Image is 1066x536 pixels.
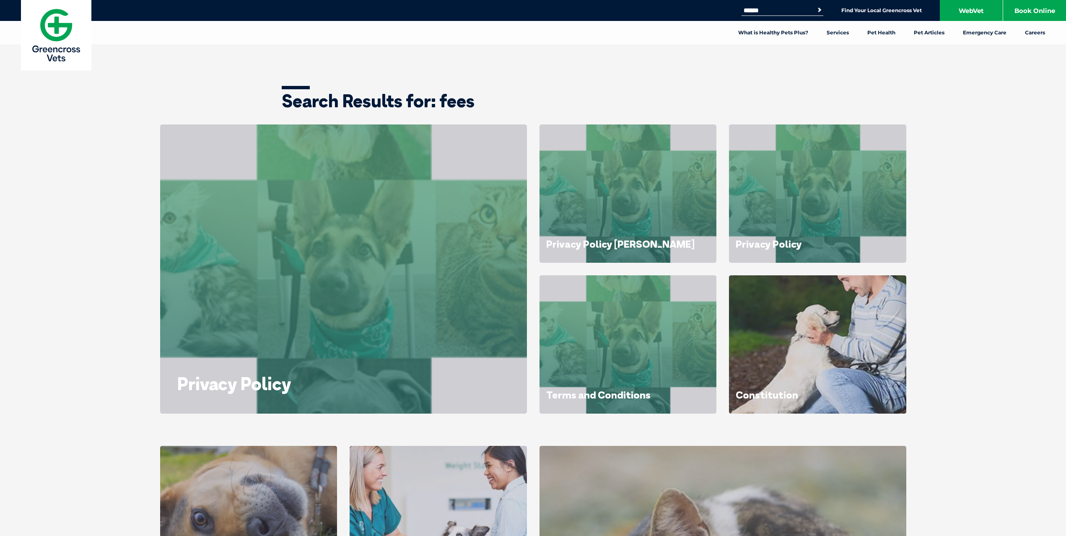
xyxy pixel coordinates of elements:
[1016,21,1054,44] a: Careers
[736,238,802,250] a: Privacy Policy
[815,6,824,14] button: Search
[736,388,798,401] a: Constitution
[841,7,922,14] a: Find Your Local Greencross Vet
[546,388,651,401] a: Terms and Conditions
[282,92,785,110] h1: Search Results for: fees
[546,238,695,250] a: Privacy Policy [PERSON_NAME]
[954,21,1016,44] a: Emergency Care
[729,21,817,44] a: What is Healthy Pets Plus?
[817,21,858,44] a: Services
[177,373,291,395] a: Privacy Policy
[905,21,954,44] a: Pet Articles
[858,21,905,44] a: Pet Health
